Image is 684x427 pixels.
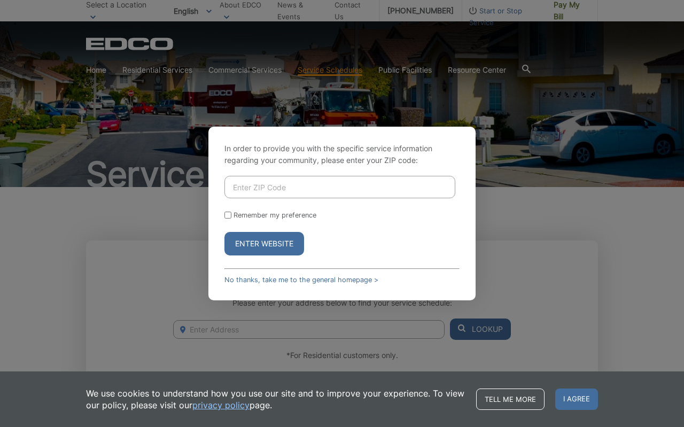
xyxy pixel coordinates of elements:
[224,276,378,284] a: No thanks, take me to the general homepage >
[234,211,316,219] label: Remember my preference
[224,143,460,166] p: In order to provide you with the specific service information regarding your community, please en...
[476,389,545,410] a: Tell me more
[224,176,455,198] input: Enter ZIP Code
[192,399,250,411] a: privacy policy
[86,387,465,411] p: We use cookies to understand how you use our site and to improve your experience. To view our pol...
[555,389,598,410] span: I agree
[224,232,304,255] button: Enter Website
